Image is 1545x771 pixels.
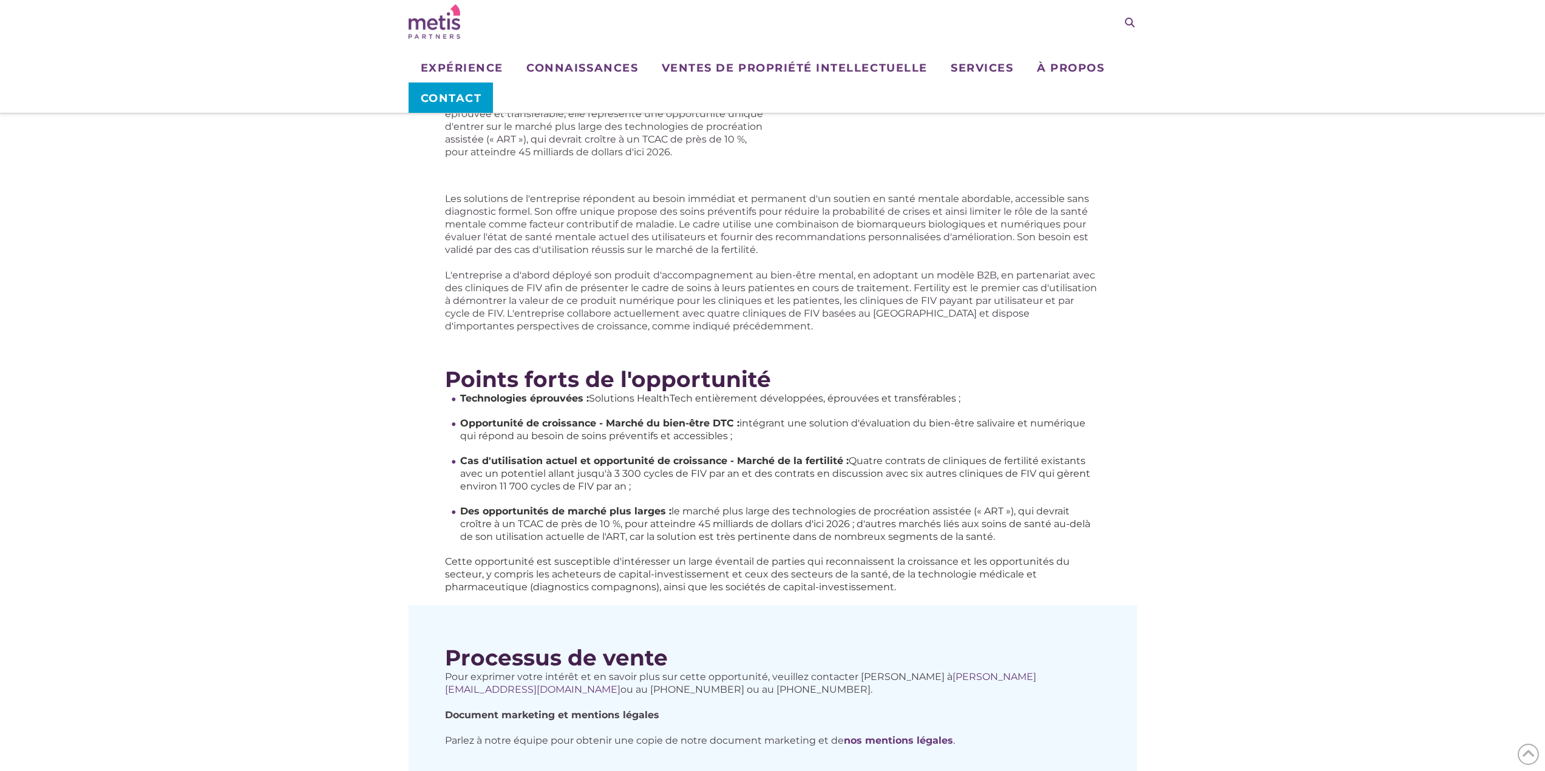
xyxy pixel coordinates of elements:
span: Retour en haut [1518,744,1539,765]
font: Cas d'utilisation actuel et opportunité de croissance - Marché de la fertilité : [460,455,849,466]
font: Parlez à notre équipe pour obtenir une copie de notre document marketing et de [445,735,844,746]
font: Solutions HealthTech entièrement développées, éprouvées et transférables ; [589,392,960,404]
font: . [953,735,955,746]
font: Des opportunités de marché plus larges : [460,505,671,517]
a: Contact [409,82,493,113]
img: Partenaires Métis [409,4,460,39]
font: Services [951,61,1013,75]
font: Connaissances [526,61,638,75]
font: Expérience [421,61,503,75]
font: Avec une solution HealthTech entièrement développée, éprouvée et transférable, elle représente un... [445,95,763,158]
font: Points forts de l'opportunité [445,366,771,392]
font: L'entreprise a d'abord déployé son produit d'accompagnement au bien-être mental, en adoptant un m... [445,269,1097,332]
font: Processus de vente [445,644,668,671]
font: ou au [PHONE_NUMBER] ou au [PHONE_NUMBER]. [620,684,872,695]
font: le marché plus large des technologies de procréation assistée (« ART »), qui devrait croître à un... [460,505,1090,542]
font: À propos [1037,61,1104,75]
font: Les solutions de l'entreprise répondent au besoin immédiat et permanent d'un soutien en santé men... [445,193,1089,255]
font: Pour exprimer votre intérêt et en savoir plus sur cette opportunité, veuillez contacter [PERSON_N... [445,671,952,682]
font: Cette opportunité est susceptible d'intéresser un large éventail de parties qui reconnaissent la ... [445,556,1070,593]
font: Opportunité de croissance - Marché du bien-être DTC : [460,417,739,429]
font: Quatre contrats de cliniques de fertilité existants avec un potentiel allant jusqu'à 3 300 cycles... [460,455,1090,492]
font: Contact [421,92,482,105]
a: nos mentions légales [844,735,953,746]
font: intégrant une solution d'évaluation du bien-être salivaire et numérique qui répond au besoin de s... [460,417,1085,442]
font: Document marketing et mentions légales [445,709,659,721]
font: Ventes de propriété intellectuelle [662,61,928,75]
font: Technologies éprouvées : [460,392,589,404]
